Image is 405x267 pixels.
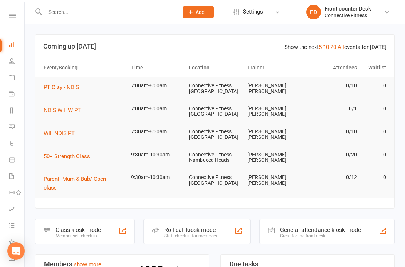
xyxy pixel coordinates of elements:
th: Time [128,58,186,77]
th: Trainer [244,58,302,77]
a: People [9,54,25,70]
button: PT Clay - NDIS [44,83,84,92]
div: Front counter Desk [325,5,371,12]
th: Location [186,58,244,77]
span: Settings [243,4,263,20]
a: 20 [330,44,336,50]
a: 5 [319,44,322,50]
button: Will NDIS PT [44,129,80,138]
button: Add [183,6,214,18]
a: Reports [9,103,25,119]
td: [PERSON_NAME] [PERSON_NAME] [244,123,302,146]
div: Class kiosk mode [56,226,101,233]
div: Staff check-in for members [164,233,217,239]
td: Connective Fitness [GEOGRAPHIC_DATA] [186,77,244,100]
a: Payments [9,87,25,103]
td: 0 [360,77,389,94]
td: 0 [360,146,389,163]
td: Connective Fitness [GEOGRAPHIC_DATA] [186,123,244,146]
span: Add [196,9,205,15]
span: Parent- Mum & Bub/ Open class [44,176,106,191]
td: Connective Fitness [GEOGRAPHIC_DATA] [186,169,244,192]
td: [PERSON_NAME] [PERSON_NAME] [244,146,302,169]
td: 0 [360,123,389,140]
td: 7:00am-8:00am [128,77,186,94]
a: Assessments [9,202,25,218]
td: Connective Fitness Nambucca Heads [186,146,244,169]
th: Waitlist [360,58,389,77]
a: Product Sales [9,152,25,169]
div: General attendance kiosk mode [280,226,361,233]
span: PT Clay - NDIS [44,84,79,91]
td: 0/10 [302,123,360,140]
div: Member self check-in [56,233,101,239]
input: Search... [43,7,173,17]
a: All [338,44,344,50]
td: 9:30am-10:30am [128,169,186,186]
a: Calendar [9,70,25,87]
td: 7:00am-8:00am [128,100,186,117]
td: 0 [360,100,389,117]
h3: Coming up [DATE] [43,43,386,50]
td: 0/1 [302,100,360,117]
td: 0/20 [302,146,360,163]
td: 7:30am-8:30am [128,123,186,140]
td: 0/12 [302,169,360,186]
div: Show the next events for [DATE] [284,43,386,52]
div: Great for the front desk [280,233,361,239]
td: Connective Fitness [GEOGRAPHIC_DATA] [186,100,244,123]
button: NDIS Will W PT [44,106,86,115]
div: Open Intercom Messenger [7,242,25,260]
button: 50+ Strength Class [44,152,95,161]
td: [PERSON_NAME] [PERSON_NAME] [244,169,302,192]
span: 50+ Strength Class [44,153,90,160]
a: What's New [9,234,25,251]
span: NDIS Will W PT [44,107,81,114]
div: FD [306,5,321,19]
div: Connective Fitness [325,12,371,19]
td: [PERSON_NAME] [PERSON_NAME] [244,100,302,123]
div: Roll call kiosk mode [164,226,217,233]
td: 9:30am-10:30am [128,146,186,163]
td: 0 [360,169,389,186]
span: Will NDIS PT [44,130,75,137]
a: Dashboard [9,37,25,54]
a: 10 [323,44,329,50]
td: [PERSON_NAME] [PERSON_NAME] [244,77,302,100]
th: Attendees [302,58,360,77]
th: Event/Booking [40,58,128,77]
button: Parent- Mum & Bub/ Open class [44,175,125,192]
td: 0/10 [302,77,360,94]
